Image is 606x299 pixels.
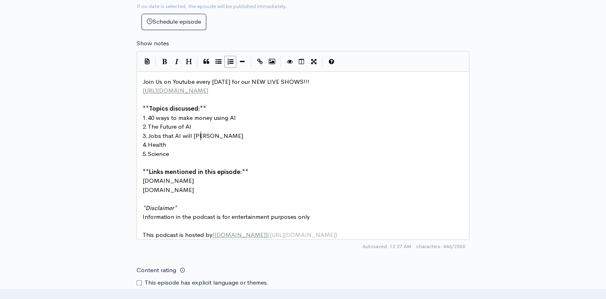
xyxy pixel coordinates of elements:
span: [DOMAIN_NAME] [143,186,194,194]
button: Heading [183,56,195,68]
span: Links mentioned in this episode: [149,168,242,176]
button: Insert Horizontal Line [236,56,248,68]
span: Science [148,150,169,158]
button: Toggle Preview [284,56,296,68]
i: | [197,57,198,67]
span: Jobs that AI will [PERSON_NAME] [148,132,243,139]
button: Markdown Guide [325,56,337,68]
button: Numbered List [224,56,236,68]
span: 4. [143,141,148,148]
span: ] [266,231,268,238]
button: Toggle Fullscreen [308,56,320,68]
span: The Future of AI [148,123,191,130]
span: 5. [143,150,148,158]
span: [URL][DOMAIN_NAME] [143,87,208,94]
button: Quote [200,56,212,68]
span: 1. [143,114,148,121]
span: 3. [143,132,148,139]
button: Create Link [254,56,266,68]
i: | [251,57,252,67]
span: Join Us on Youtube every [DATE] for our NEW LIVE SHOWS!!! [143,78,310,85]
span: ( [268,231,270,238]
small: If no date is selected, the episode will be published immediately. [137,3,287,10]
span: 40 ways to make money using AI [148,114,236,121]
span: Health [148,141,166,148]
button: Toggle Side by Side [296,56,308,68]
span: 2. [143,123,148,130]
span: [ [212,231,214,238]
span: 446/2000 [416,243,465,250]
button: Generic List [212,56,224,68]
span: [URL][DOMAIN_NAME] [270,231,335,238]
label: This episode has explicit language or themes. [145,278,269,287]
i: | [322,57,323,67]
span: Topics discussed: [149,105,200,112]
span: ) [335,231,337,238]
button: Insert Show Notes Template [141,55,153,67]
button: Schedule episode [141,14,206,30]
span: [DOMAIN_NAME] [143,177,194,184]
label: Content rating [137,262,176,279]
span: Disclaimer [145,204,174,212]
span: Information in the podcast is for entertainment purposes only [143,213,310,220]
span: This podcast is hosted by [143,231,337,238]
button: Insert Image [266,56,278,68]
button: Italic [171,56,183,68]
span: [DOMAIN_NAME] [214,231,266,238]
label: Show notes [137,39,169,48]
span: Autosaved: 12:27 AM [362,243,411,250]
button: Bold [159,56,171,68]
